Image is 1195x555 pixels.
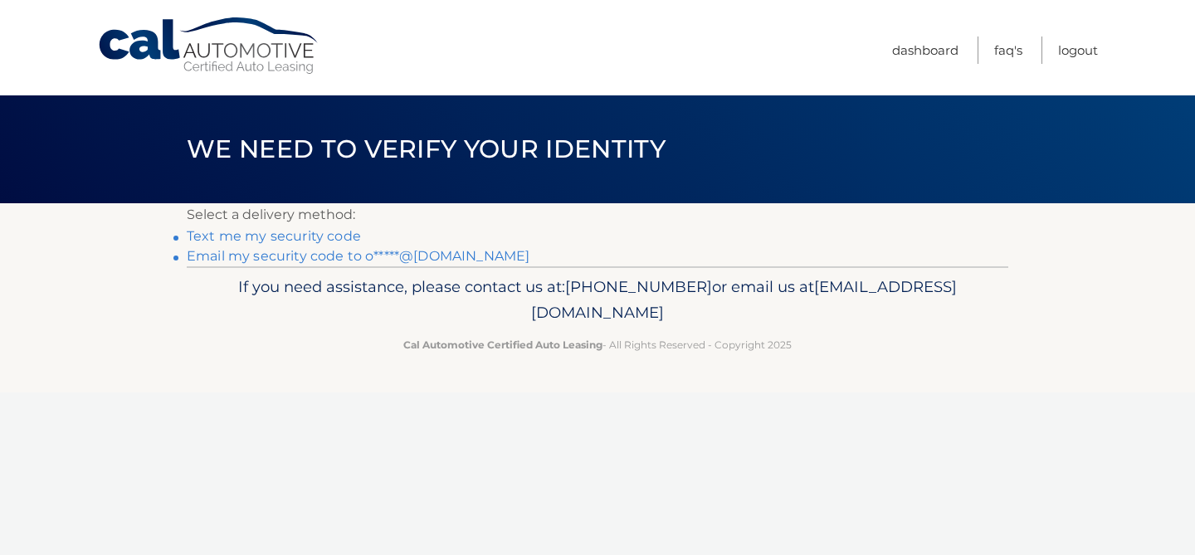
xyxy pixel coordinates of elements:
[187,134,666,164] span: We need to verify your identity
[892,37,958,64] a: Dashboard
[403,338,602,351] strong: Cal Automotive Certified Auto Leasing
[198,336,997,353] p: - All Rights Reserved - Copyright 2025
[198,274,997,327] p: If you need assistance, please contact us at: or email us at
[1058,37,1098,64] a: Logout
[187,203,1008,226] p: Select a delivery method:
[565,277,712,296] span: [PHONE_NUMBER]
[187,248,529,264] a: Email my security code to o*****@[DOMAIN_NAME]
[187,228,361,244] a: Text me my security code
[97,17,321,75] a: Cal Automotive
[994,37,1022,64] a: FAQ's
